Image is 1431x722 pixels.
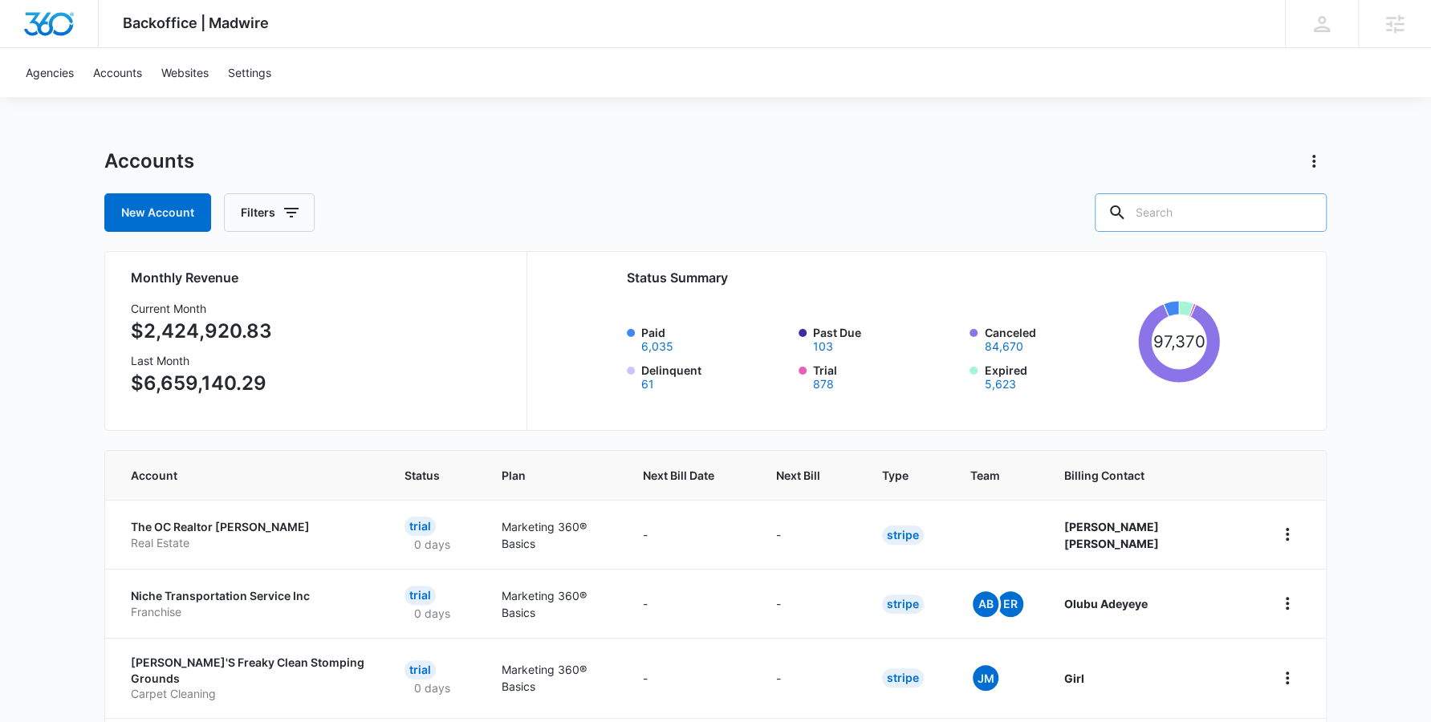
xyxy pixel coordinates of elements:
[16,48,83,97] a: Agencies
[131,588,366,619] a: Niche Transportation Service IncFranchise
[131,655,366,702] a: [PERSON_NAME]'S Freaky Clean Stomping GroundsCarpet Cleaning
[1064,520,1159,550] strong: [PERSON_NAME] [PERSON_NAME]
[776,467,820,484] span: Next Bill
[123,14,269,31] span: Backoffice | Madwire
[973,591,998,617] span: AB
[502,467,604,484] span: Plan
[1064,597,1148,610] strong: Olubu Adeyeye
[641,324,789,352] label: Paid
[624,569,757,638] td: -
[502,587,604,621] p: Marketing 360® Basics
[998,591,1023,617] span: ER
[1274,590,1300,616] button: home
[641,362,789,390] label: Delinquent
[405,660,436,679] div: Trial
[131,268,507,287] h2: Monthly Revenue
[757,500,863,569] td: -
[882,594,924,614] div: Stripe
[131,317,272,346] p: $2,424,920.83
[131,655,366,686] p: [PERSON_NAME]'S Freaky Clean Stomping Grounds
[641,379,654,390] button: Delinquent
[405,679,460,696] p: 0 days
[131,352,272,369] h3: Last Month
[131,604,366,620] p: Franchise
[624,638,757,718] td: -
[131,588,366,604] p: Niche Transportation Service Inc
[131,519,366,535] p: The OC Realtor [PERSON_NAME]
[984,324,1132,352] label: Canceled
[757,569,863,638] td: -
[1095,193,1327,232] input: Search
[643,467,714,484] span: Next Bill Date
[152,48,218,97] a: Websites
[1153,331,1205,351] tspan: 97,370
[1274,521,1300,547] button: home
[882,525,924,545] div: Stripe
[984,362,1132,390] label: Expired
[104,149,194,173] h1: Accounts
[218,48,281,97] a: Settings
[405,467,440,484] span: Status
[627,268,1220,287] h2: Status Summary
[757,638,863,718] td: -
[131,686,366,702] p: Carpet Cleaning
[83,48,152,97] a: Accounts
[984,341,1022,352] button: Canceled
[973,665,998,691] span: JM
[1064,671,1084,685] strong: Girl
[224,193,315,232] button: Filters
[1064,467,1236,484] span: Billing Contact
[502,518,604,552] p: Marketing 360® Basics
[984,379,1015,390] button: Expired
[813,341,833,352] button: Past Due
[405,605,460,622] p: 0 days
[405,536,460,553] p: 0 days
[813,324,961,352] label: Past Due
[1274,665,1300,691] button: home
[813,362,961,390] label: Trial
[813,379,834,390] button: Trial
[405,586,436,605] div: Trial
[131,467,343,484] span: Account
[104,193,211,232] a: New Account
[131,519,366,550] a: The OC Realtor [PERSON_NAME]Real Estate
[624,500,757,569] td: -
[131,300,272,317] h3: Current Month
[405,517,436,536] div: Trial
[970,467,1002,484] span: Team
[641,341,673,352] button: Paid
[1301,148,1327,174] button: Actions
[882,668,924,688] div: Stripe
[882,467,909,484] span: Type
[131,369,272,398] p: $6,659,140.29
[502,661,604,695] p: Marketing 360® Basics
[131,535,366,551] p: Real Estate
